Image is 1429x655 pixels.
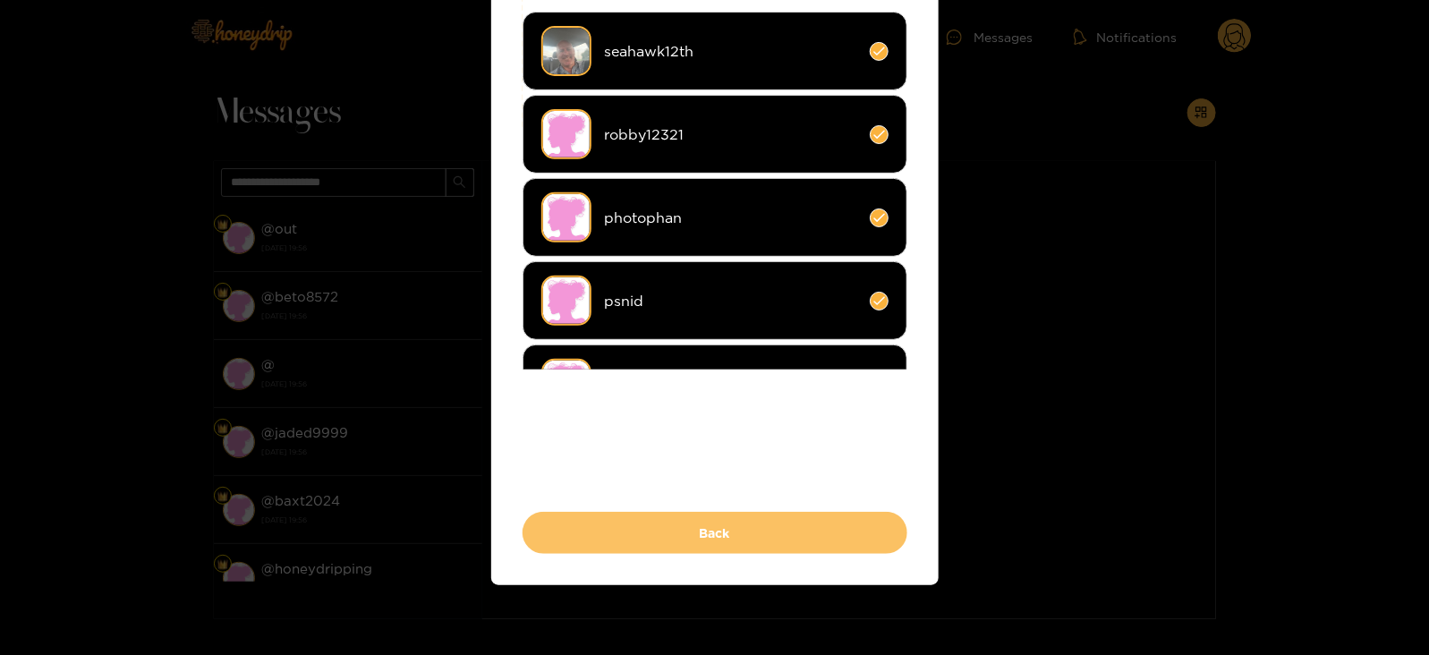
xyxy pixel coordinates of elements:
[541,109,591,159] img: no-avatar.png
[605,41,856,62] span: seahawk12th
[605,291,856,311] span: psnid
[605,208,856,228] span: photophan
[541,192,591,242] img: no-avatar.png
[523,512,907,554] button: Back
[541,26,591,76] img: 8a4e8-img_3262.jpeg
[605,124,856,145] span: robby12321
[541,359,591,409] img: no-avatar.png
[541,276,591,326] img: no-avatar.png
